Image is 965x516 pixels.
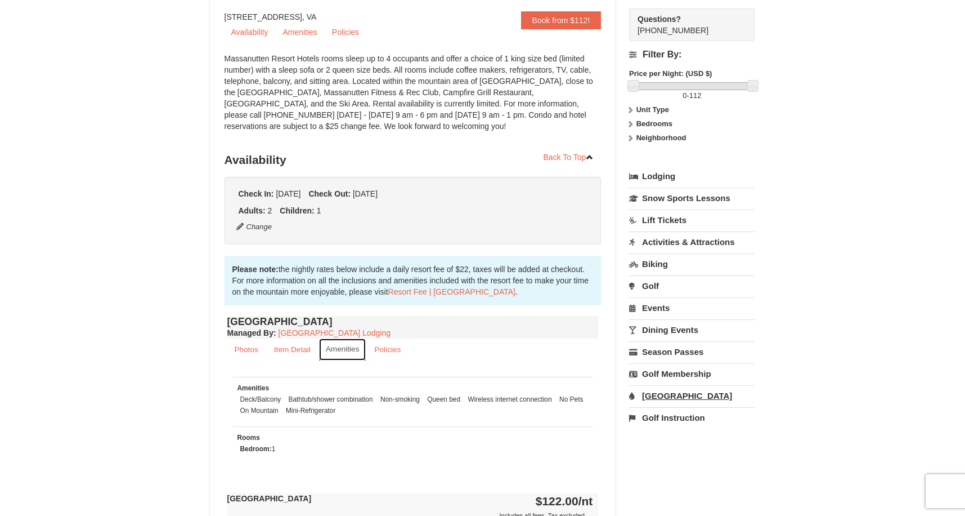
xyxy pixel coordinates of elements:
a: Golf Instruction [629,407,755,428]
li: No Pets [556,394,586,405]
strong: Children: [280,206,314,215]
strong: [GEOGRAPHIC_DATA] [227,494,312,503]
a: Lift Tickets [629,210,755,230]
li: Non-smoking [378,394,423,405]
small: Policies [374,345,401,354]
h4: [GEOGRAPHIC_DATA] [227,316,599,327]
strong: Check In: [239,189,274,198]
a: Availability [225,24,275,41]
a: Amenities [276,24,324,41]
strong: Neighborhood [636,134,686,142]
strong: Bedroom: [240,445,272,453]
a: Policies [325,24,366,41]
a: Events [629,297,755,318]
strong: Unit Type [636,105,669,114]
a: Book from $112! [521,11,602,29]
span: 2 [268,206,272,215]
strong: Check Out: [308,189,351,198]
a: Resort Fee | [GEOGRAPHIC_DATA] [388,287,515,296]
strong: Price per Night: (USD $) [629,69,712,78]
a: [GEOGRAPHIC_DATA] [629,385,755,406]
li: Mini-Refrigerator [283,405,339,416]
span: Managed By [227,328,273,337]
a: Dining Events [629,319,755,340]
span: [DATE] [276,189,300,198]
a: Season Passes [629,341,755,362]
a: Activities & Attractions [629,232,755,252]
small: Rooms [237,434,260,442]
button: Change [236,221,273,233]
small: Item Detail [274,345,311,354]
li: Bathtub/shower combination [286,394,376,405]
a: Golf [629,275,755,296]
li: 1 [237,443,279,455]
span: 0 [683,91,686,100]
li: Wireless internet connection [465,394,554,405]
strong: Please note: [232,265,279,274]
a: Biking [629,253,755,274]
strong: Adults: [239,206,266,215]
a: Photos [227,339,266,361]
small: Amenities [326,345,360,353]
a: Golf Membership [629,363,755,384]
strong: $122.00 [536,495,593,508]
a: Item Detail [267,339,318,361]
span: 112 [689,91,702,100]
li: On Mountain [237,405,281,416]
a: Snow Sports Lessons [629,188,755,208]
small: Amenities [237,384,270,392]
span: [PHONE_NUMBER] [638,14,734,35]
span: /nt [578,495,593,508]
li: Deck/Balcony [237,394,284,405]
div: the nightly rates below include a daily resort fee of $22, taxes will be added at checkout. For m... [225,256,602,305]
a: Back To Top [536,149,602,166]
a: Amenities [319,339,366,361]
a: [GEOGRAPHIC_DATA] Lodging [279,328,391,337]
a: Policies [367,339,408,361]
span: [DATE] [353,189,378,198]
div: Massanutten Resort Hotels rooms sleep up to 4 occupants and offer a choice of 1 king size bed (li... [225,53,602,143]
strong: Bedrooms [636,119,672,128]
h4: Filter By: [629,50,755,60]
h3: Availability [225,149,602,171]
li: Queen bed [424,394,463,405]
strong: Questions? [638,15,681,24]
strong: : [227,328,276,337]
a: Lodging [629,166,755,186]
span: 1 [317,206,321,215]
label: - [629,90,755,101]
small: Photos [235,345,258,354]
